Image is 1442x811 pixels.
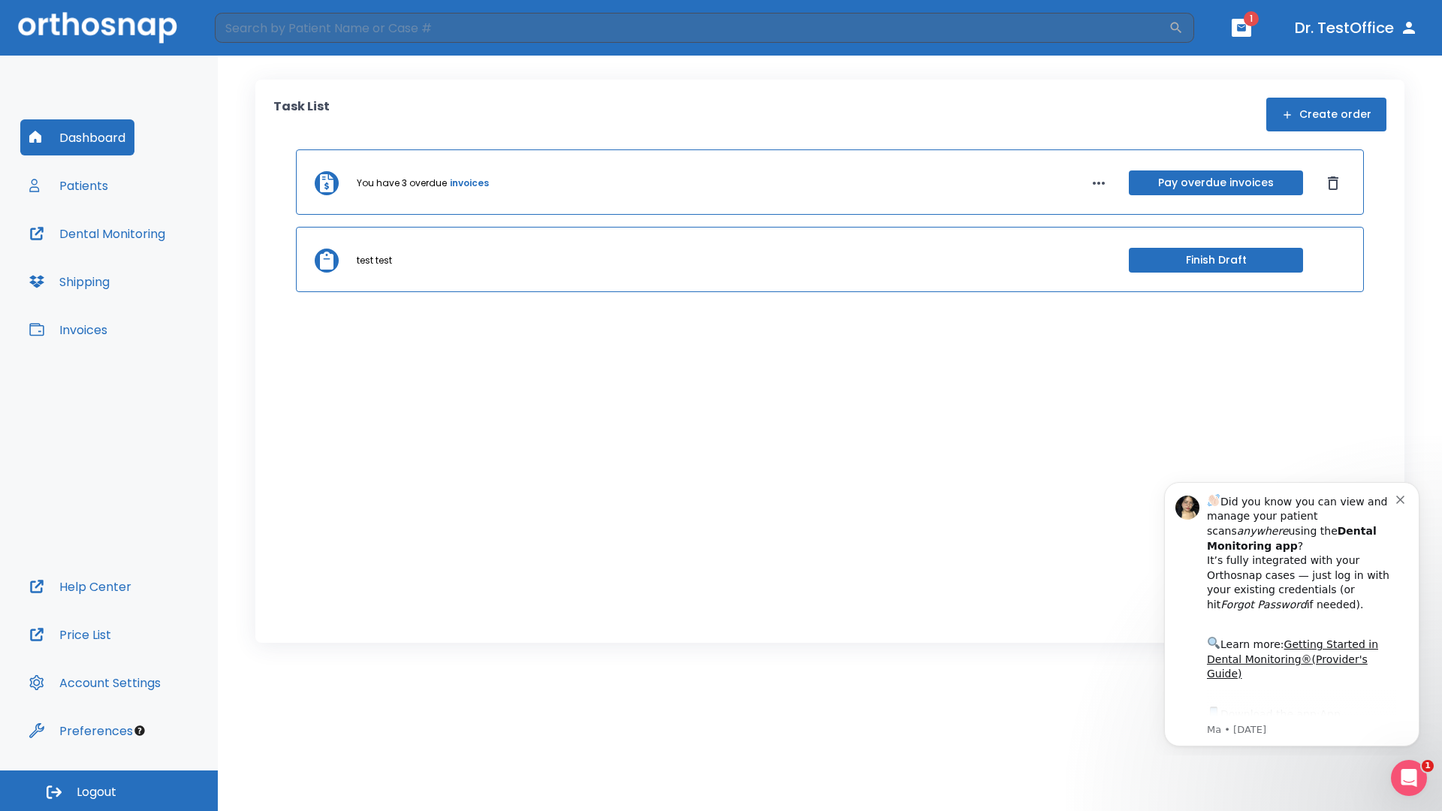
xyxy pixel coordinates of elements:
[20,167,117,204] button: Patients
[65,240,199,267] a: App Store
[357,176,447,190] p: You have 3 overdue
[1129,248,1303,273] button: Finish Draft
[1289,14,1424,41] button: Dr. TestOffice
[1244,11,1259,26] span: 1
[20,568,140,604] button: Help Center
[255,23,267,35] button: Dismiss notification
[18,12,177,43] img: Orthosnap
[1129,170,1303,195] button: Pay overdue invoices
[77,784,116,800] span: Logout
[215,13,1169,43] input: Search by Patient Name or Case #
[20,713,142,749] button: Preferences
[273,98,330,131] p: Task List
[1142,469,1442,755] iframe: Intercom notifications message
[65,255,255,268] p: Message from Ma, sent 6w ago
[20,665,170,701] button: Account Settings
[1391,760,1427,796] iframe: Intercom live chat
[20,119,134,155] button: Dashboard
[1422,760,1434,772] span: 1
[1266,98,1386,131] button: Create order
[20,216,174,252] button: Dental Monitoring
[20,312,116,348] button: Invoices
[1321,171,1345,195] button: Dismiss
[450,176,489,190] a: invoices
[20,617,120,653] button: Price List
[133,724,146,737] div: Tooltip anchor
[20,264,119,300] button: Shipping
[357,254,392,267] p: test test
[65,236,255,312] div: Download the app: | ​ Let us know if you need help getting started!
